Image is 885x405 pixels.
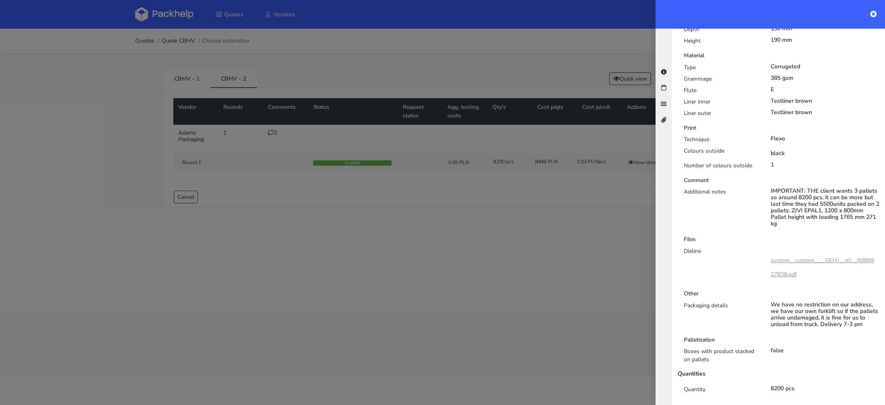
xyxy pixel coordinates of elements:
[771,150,880,157] div: black
[684,176,709,184] b: Comment
[678,109,765,121] div: Liner outer
[771,37,880,43] div: 190 mm
[771,135,880,142] div: Flexo
[678,37,765,48] div: Height
[678,135,765,147] div: Technique
[678,86,765,98] div: Flute
[678,162,765,173] div: Number of colours outside
[678,63,765,75] div: Type
[771,25,880,32] div: 150 mm
[771,109,880,116] div: Testliner brown
[684,336,715,344] b: Palletization
[771,75,880,81] div: 385 gsm
[771,301,880,328] div: We have no restriction on our address, we have our own forklift so if the pallets arrive undamage...
[672,371,761,377] div: Quantities
[771,188,880,227] div: IMPORTANT: THE client wants 3 pallets so around 8200 pcs, it can be more but last time they had 5...
[771,98,880,104] div: Testliner brown
[678,75,765,86] div: Grammage
[678,301,765,333] div: Packaging details
[684,52,704,59] b: Material
[678,247,765,286] div: Dieline
[771,63,880,70] div: Corrugated
[771,86,880,93] div: E
[771,162,880,168] div: 1
[678,147,765,162] div: Colours outside
[678,188,765,232] div: Additional notes
[684,124,696,132] b: Print
[684,235,696,243] b: Files
[678,347,765,364] div: Boxes with product stacked on pallets
[678,98,765,109] div: Liner inner
[684,290,699,297] b: Other
[771,347,880,354] div: false
[678,25,765,37] div: Depth
[678,385,765,397] div: Quantity
[771,256,874,278] a: custom__custom____GEHJ__d0__R089927838.pdf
